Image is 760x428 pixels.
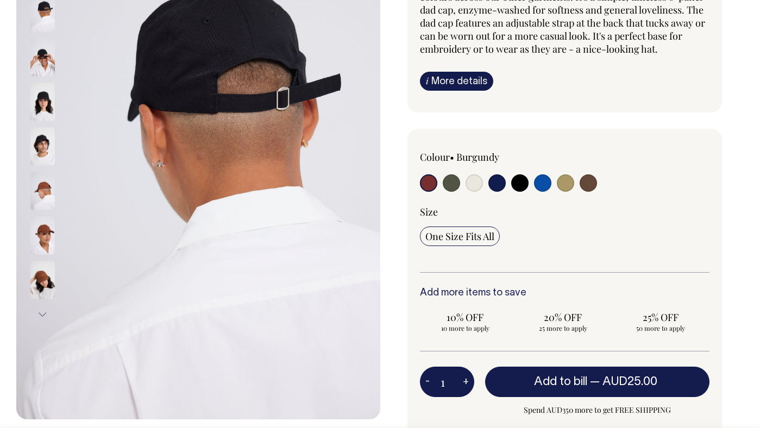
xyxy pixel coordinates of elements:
[425,230,494,243] span: One Size Fits All
[523,324,603,332] span: 25 more to apply
[420,205,710,218] div: Size
[425,324,506,332] span: 10 more to apply
[590,376,660,387] span: —
[523,311,603,324] span: 20% OFF
[457,371,474,393] button: +
[34,303,51,327] button: Next
[615,307,706,336] input: 25% OFF 50 more to apply
[620,311,701,324] span: 25% OFF
[485,404,710,417] span: Spend AUD350 more to get FREE SHIPPING
[620,324,701,332] span: 50 more to apply
[534,376,587,387] span: Add to bill
[602,376,657,387] span: AUD25.00
[30,39,55,77] img: black
[420,371,435,393] button: -
[30,83,55,121] img: black
[450,150,454,163] span: •
[420,226,500,246] input: One Size Fits All
[456,150,499,163] label: Burgundy
[420,288,710,299] h6: Add more items to save
[485,367,710,397] button: Add to bill —AUD25.00
[420,307,511,336] input: 10% OFF 10 more to apply
[30,172,55,210] img: chocolate
[425,311,506,324] span: 10% OFF
[420,150,536,163] div: Colour
[426,75,429,86] span: i
[517,307,608,336] input: 20% OFF 25 more to apply
[30,128,55,166] img: black
[30,261,55,299] img: chocolate
[30,217,55,255] img: chocolate
[420,72,493,91] a: iMore details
